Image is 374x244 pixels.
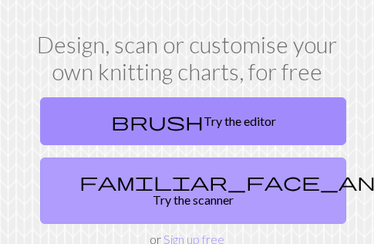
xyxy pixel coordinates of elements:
a: Try the scanner [40,158,346,224]
a: Try the editor [40,97,346,145]
span: brush [111,110,204,132]
h1: Design, scan or customise your own knitting charts, for free [34,31,340,85]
